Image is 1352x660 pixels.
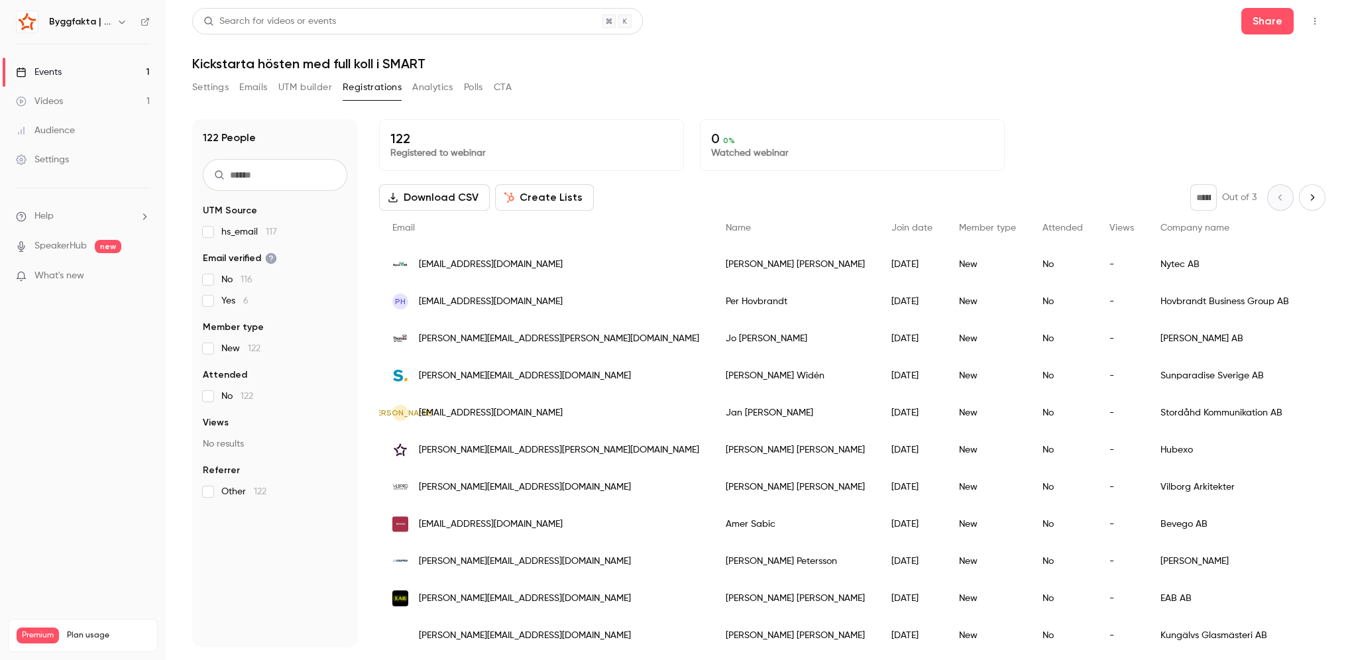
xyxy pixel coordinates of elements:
[419,592,631,606] span: [PERSON_NAME][EMAIL_ADDRESS][DOMAIN_NAME]
[946,283,1029,320] div: New
[712,394,878,431] div: Jan [PERSON_NAME]
[946,468,1029,506] div: New
[412,77,453,98] button: Analytics
[392,553,408,569] img: jjgruppen.se
[1096,543,1147,580] div: -
[878,320,946,357] div: [DATE]
[1029,394,1096,431] div: No
[1029,543,1096,580] div: No
[67,630,149,641] span: Plan usage
[95,240,121,253] span: new
[1241,8,1294,34] button: Share
[239,77,267,98] button: Emails
[419,555,631,569] span: [PERSON_NAME][EMAIL_ADDRESS][DOMAIN_NAME]
[1042,223,1083,233] span: Attended
[392,479,408,495] img: vilborg.se
[1029,506,1096,543] div: No
[203,252,277,265] span: Email verified
[221,273,253,286] span: No
[495,184,594,211] button: Create Lists
[419,518,563,531] span: [EMAIL_ADDRESS][DOMAIN_NAME]
[203,368,247,382] span: Attended
[1096,617,1147,654] div: -
[203,15,336,28] div: Search for videos or events
[946,617,1029,654] div: New
[723,136,735,145] span: 0 %
[494,77,512,98] button: CTA
[221,485,266,498] span: Other
[946,320,1029,357] div: New
[1096,506,1147,543] div: -
[878,543,946,580] div: [DATE]
[221,342,260,355] span: New
[891,223,932,233] span: Join date
[343,77,402,98] button: Registrations
[878,468,946,506] div: [DATE]
[1029,468,1096,506] div: No
[243,296,249,305] span: 6
[192,56,1325,72] h1: Kickstarta hösten med full koll i SMART
[254,487,266,496] span: 122
[17,11,38,32] img: Byggfakta | Powered by Hubexo
[1029,617,1096,654] div: No
[203,204,257,217] span: UTM Source
[221,225,277,239] span: hs_email
[946,246,1029,283] div: New
[390,131,673,146] p: 122
[16,66,62,79] div: Events
[16,153,69,166] div: Settings
[241,392,253,401] span: 122
[946,506,1029,543] div: New
[1029,246,1096,283] div: No
[712,617,878,654] div: [PERSON_NAME] [PERSON_NAME]
[712,431,878,468] div: [PERSON_NAME] [PERSON_NAME]
[17,628,59,643] span: Premium
[712,506,878,543] div: Amer Sabic
[712,357,878,394] div: [PERSON_NAME] Widén
[203,437,347,451] p: No results
[946,543,1029,580] div: New
[1096,283,1147,320] div: -
[49,15,111,28] h6: Byggfakta | Powered by Hubexo
[1109,223,1134,233] span: Views
[419,480,631,494] span: [PERSON_NAME][EMAIL_ADDRESS][DOMAIN_NAME]
[946,357,1029,394] div: New
[419,295,563,309] span: [EMAIL_ADDRESS][DOMAIN_NAME]
[392,442,408,458] img: hubexo.com
[16,124,75,137] div: Audience
[16,95,63,108] div: Videos
[712,246,878,283] div: [PERSON_NAME] [PERSON_NAME]
[878,506,946,543] div: [DATE]
[1096,580,1147,617] div: -
[278,77,332,98] button: UTM builder
[241,275,253,284] span: 116
[390,146,673,160] p: Registered to webinar
[248,344,260,353] span: 122
[419,406,563,420] span: [EMAIL_ADDRESS][DOMAIN_NAME]
[1029,357,1096,394] div: No
[203,130,256,146] h1: 122 People
[34,239,87,253] a: SpeakerHub
[1029,283,1096,320] div: No
[878,283,946,320] div: [DATE]
[946,580,1029,617] div: New
[878,357,946,394] div: [DATE]
[878,431,946,468] div: [DATE]
[878,580,946,617] div: [DATE]
[34,209,54,223] span: Help
[946,394,1029,431] div: New
[1096,394,1147,431] div: -
[1029,580,1096,617] div: No
[878,394,946,431] div: [DATE]
[1160,223,1229,233] span: Company name
[1299,184,1325,211] button: Next page
[395,296,406,307] span: PH
[1096,320,1147,357] div: -
[1096,468,1147,506] div: -
[392,590,408,606] img: eab.se
[419,629,631,643] span: [PERSON_NAME][EMAIL_ADDRESS][DOMAIN_NAME]
[419,369,631,383] span: [PERSON_NAME][EMAIL_ADDRESS][DOMAIN_NAME]
[711,146,993,160] p: Watched webinar
[266,227,277,237] span: 117
[419,332,699,346] span: [PERSON_NAME][EMAIL_ADDRESS][PERSON_NAME][DOMAIN_NAME]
